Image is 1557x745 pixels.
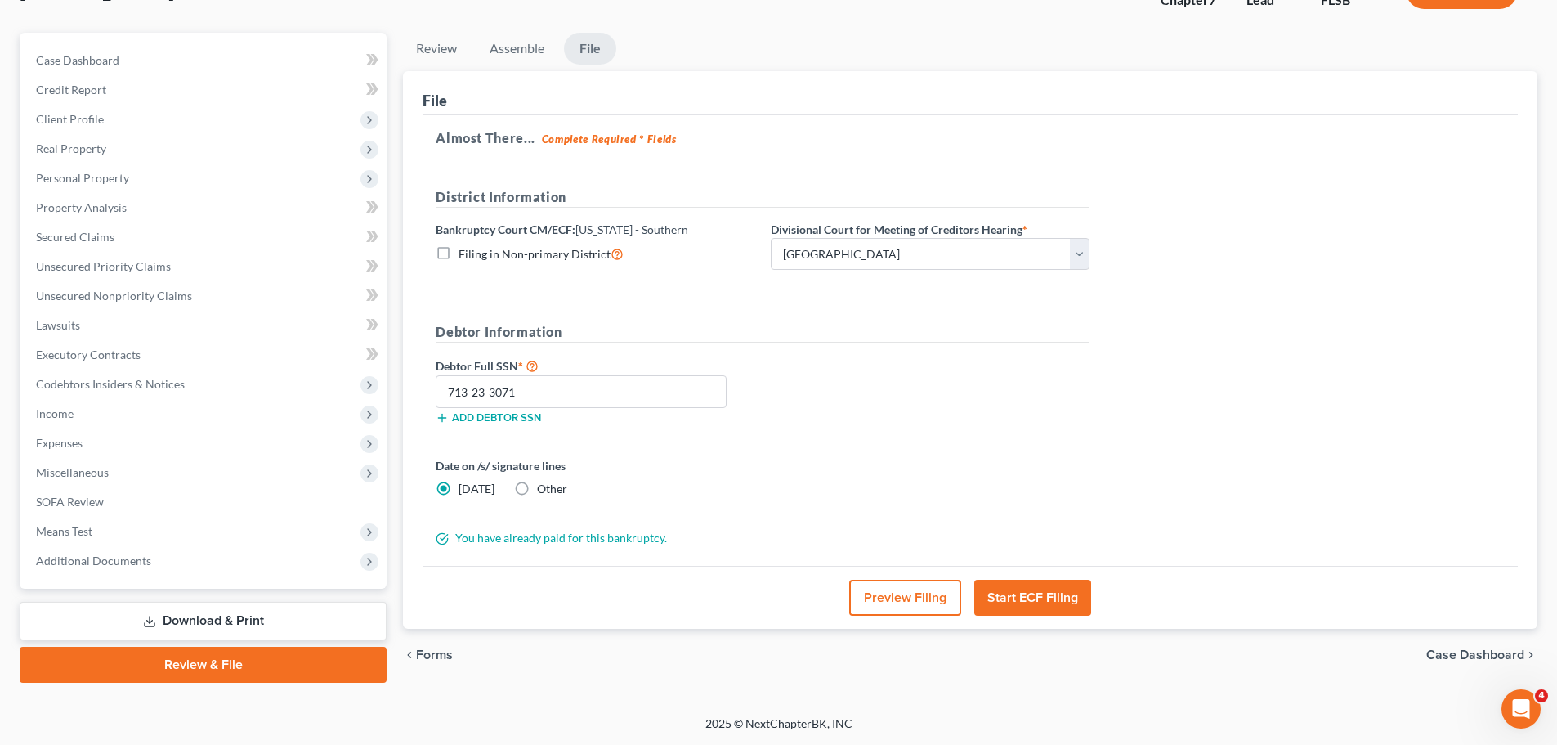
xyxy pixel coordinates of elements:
[476,33,557,65] a: Assemble
[403,649,475,662] button: chevron_left Forms
[36,53,119,67] span: Case Dashboard
[23,46,387,75] a: Case Dashboard
[36,318,80,332] span: Lawsuits
[36,171,129,185] span: Personal Property
[575,222,688,236] span: [US_STATE] - Southern
[23,222,387,252] a: Secured Claims
[23,340,387,370] a: Executory Contracts
[427,356,763,375] label: Debtor Full SSN
[459,247,611,261] span: Filing in Non-primary District
[23,487,387,517] a: SOFA Review
[1426,649,1524,662] span: Case Dashboard
[36,377,185,391] span: Codebtors Insiders & Notices
[313,716,1245,745] div: 2025 © NextChapterBK, INC
[23,252,387,281] a: Unsecured Priority Claims
[36,524,92,538] span: Means Test
[436,221,688,238] label: Bankruptcy Court CM/ECF:
[1535,689,1548,702] span: 4
[427,530,1098,546] div: You have already paid for this bankruptcy.
[771,221,1027,238] label: Divisional Court for Meeting of Creditors Hearing
[542,132,677,146] strong: Complete Required * Fields
[20,602,387,640] a: Download & Print
[1426,649,1537,662] a: Case Dashboard chevron_right
[436,375,727,408] input: XXX-XX-XXXX
[564,33,616,65] a: File
[436,457,754,474] label: Date on /s/ signature lines
[1501,689,1541,729] iframe: Intercom live chat
[36,83,106,96] span: Credit Report
[36,141,106,155] span: Real Property
[436,322,1089,343] h5: Debtor Information
[436,411,541,424] button: Add debtor SSN
[459,482,494,496] span: [DATE]
[36,200,127,214] span: Property Analysis
[423,91,447,110] div: File
[36,406,74,420] span: Income
[36,465,109,479] span: Miscellaneous
[974,580,1091,616] button: Start ECF Filing
[20,647,387,683] a: Review & File
[23,281,387,311] a: Unsecured Nonpriority Claims
[36,289,192,303] span: Unsecured Nonpriority Claims
[436,187,1089,208] h5: District Information
[36,495,104,509] span: SOFA Review
[849,580,961,616] button: Preview Filing
[1524,649,1537,662] i: chevron_right
[436,128,1505,148] h5: Almost There...
[36,259,171,273] span: Unsecured Priority Claims
[36,112,104,126] span: Client Profile
[23,311,387,340] a: Lawsuits
[403,649,416,662] i: chevron_left
[23,75,387,105] a: Credit Report
[23,193,387,222] a: Property Analysis
[36,348,141,361] span: Executory Contracts
[36,436,83,450] span: Expenses
[36,230,114,244] span: Secured Claims
[416,649,453,662] span: Forms
[537,482,567,496] span: Other
[36,554,151,568] span: Additional Documents
[403,33,470,65] a: Review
